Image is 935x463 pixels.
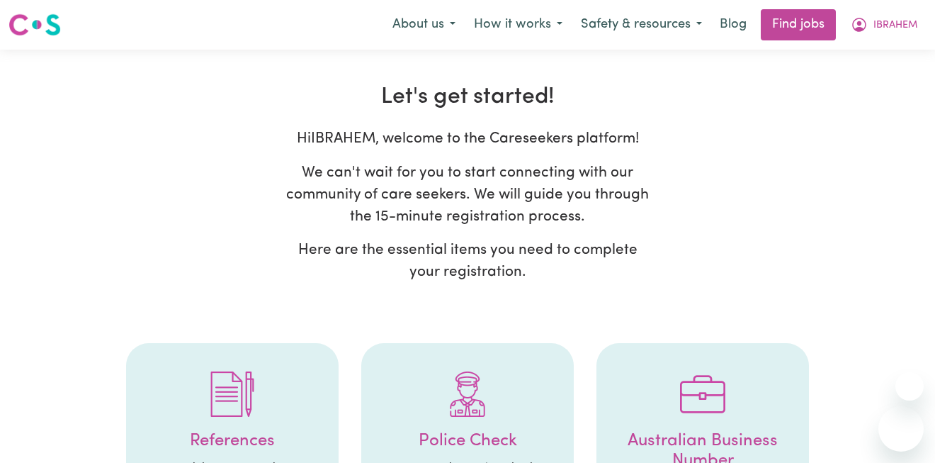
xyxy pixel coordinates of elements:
button: How it works [465,10,572,40]
p: Hi IBRAHEM , welcome to the Careseekers platform! [281,128,654,150]
p: Here are the essential items you need to complete your registration. [281,239,654,283]
a: Find jobs [761,9,836,40]
span: IBRAHEM [873,18,917,33]
p: We can't wait for you to start connecting with our community of care seekers. We will guide you t... [281,162,654,228]
h4: Police Check [375,431,560,452]
iframe: زر إطلاق نافذة المراسلة [878,406,924,452]
h4: References [140,431,324,452]
a: Blog [711,9,755,40]
button: Safety & resources [572,10,711,40]
img: Careseekers logo [8,12,61,38]
button: My Account [841,10,926,40]
h2: Let's get started! [86,84,849,111]
button: About us [383,10,465,40]
a: Careseekers logo [8,9,61,41]
iframe: إغلاق الرسالة [895,372,924,401]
